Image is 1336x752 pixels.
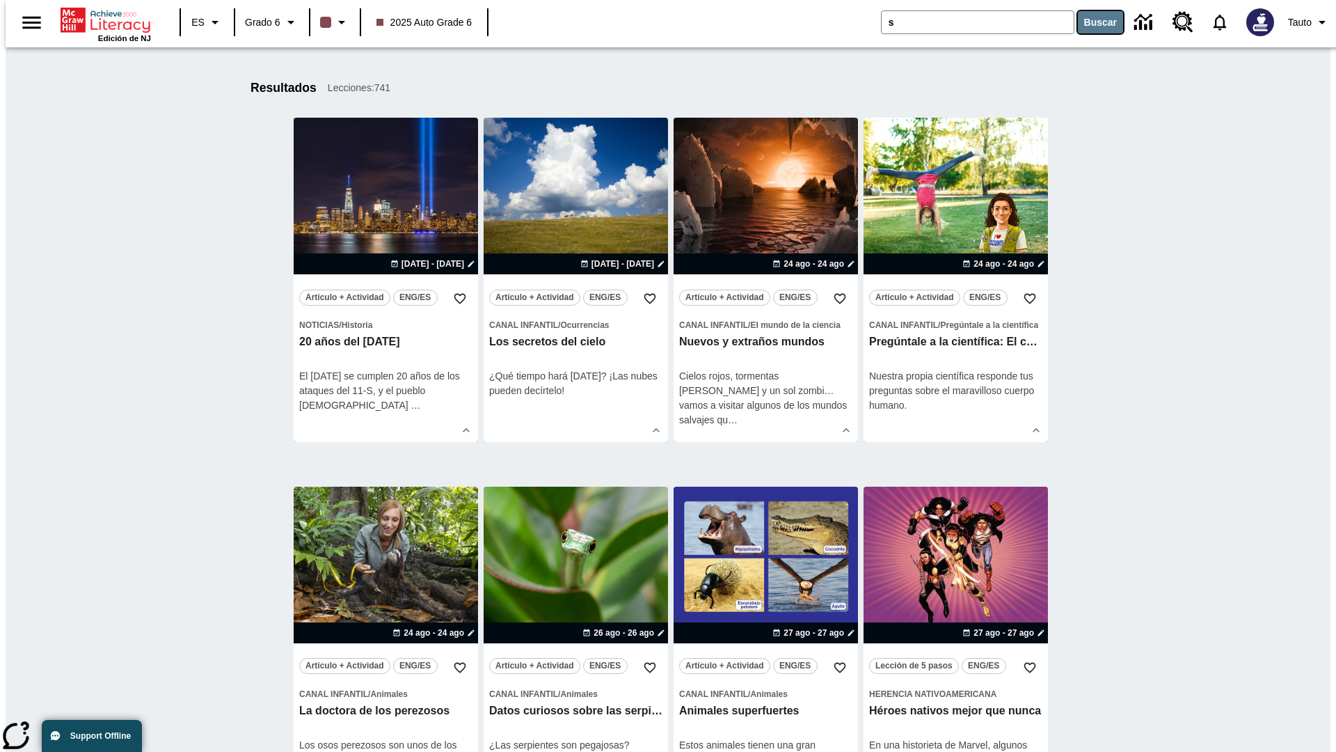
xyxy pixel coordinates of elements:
span: Canal Infantil [679,689,748,699]
button: Escoja un nuevo avatar [1238,4,1282,40]
button: Grado: Grado 6, Elige un grado [239,10,305,35]
button: ENG/ES [393,658,438,674]
span: 24 ago - 24 ago [784,258,844,270]
span: / [339,320,341,330]
span: 24 ago - 24 ago [404,627,464,639]
button: Artículo + Actividad [489,290,580,306]
div: lesson details [864,118,1048,442]
button: Ver más [456,420,477,441]
button: Añadir a mis Favoritas [827,655,852,680]
span: 27 ago - 27 ago [973,627,1034,639]
h3: Nuevos y extraños mundos [679,335,852,350]
span: El mundo de la ciencia [750,320,840,330]
button: 22 ago - 22 ago Elegir fechas [578,258,668,270]
button: 24 ago - 24 ago Elegir fechas [960,258,1048,270]
span: Tema: Canal Infantil/El mundo de la ciencia [679,318,852,332]
span: Tema: Canal Infantil/Animales [489,687,662,701]
h3: Animales superfuertes [679,704,852,719]
span: Artículo + Actividad [685,659,764,673]
button: Support Offline [42,720,142,752]
span: Canal Infantil [679,320,748,330]
div: Portada [61,5,151,42]
button: ENG/ES [773,658,818,674]
span: Lección de 5 pasos [875,659,953,673]
span: [DATE] - [DATE] [401,258,464,270]
button: Artículo + Actividad [679,658,770,674]
span: Animales [750,689,787,699]
div: lesson details [674,118,858,442]
button: Añadir a mis Favoritas [1017,286,1042,311]
span: / [558,320,560,330]
button: 24 ago - 24 ago Elegir fechas [390,627,478,639]
span: / [938,320,940,330]
div: lesson details [294,118,478,442]
button: El color de la clase es café oscuro. Cambiar el color de la clase. [315,10,356,35]
span: ENG/ES [589,290,621,305]
div: Cielos rojos, tormentas [PERSON_NAME] y un sol zombi… vamos a visitar algunos de los mundos salva... [679,369,852,428]
span: Tauto [1288,15,1312,30]
button: ENG/ES [393,290,438,306]
button: ENG/ES [773,290,818,306]
span: / [748,320,750,330]
h3: Los secretos del cielo [489,335,662,350]
span: Tema: Canal Infantil/Pregúntale a la científica [869,318,1042,332]
span: Edición de NJ [98,34,151,42]
span: Artículo + Actividad [305,290,384,305]
h1: Resultados [250,81,317,95]
span: / [748,689,750,699]
span: Canal Infantil [489,689,558,699]
h3: Héroes nativos mejor que nunca [869,704,1042,719]
button: Buscar [1078,11,1123,33]
span: Animales [560,689,597,699]
div: ¿Qué tiempo hará [DATE]? ¡Las nubes pueden decírtelo! [489,369,662,398]
div: lesson details [484,118,668,442]
span: Grado 6 [245,15,280,30]
button: Añadir a mis Favoritas [827,286,852,311]
button: Artículo + Actividad [299,290,390,306]
input: Buscar campo [882,11,1074,33]
span: Historia [342,320,373,330]
span: 24 ago - 24 ago [973,258,1034,270]
span: Canal Infantil [869,320,938,330]
button: Añadir a mis Favoritas [637,655,662,680]
span: ENG/ES [968,659,999,673]
button: Añadir a mis Favoritas [447,655,472,680]
span: Tema: Herencia nativoamericana/null [869,687,1042,701]
button: 27 ago - 27 ago Elegir fechas [960,627,1048,639]
span: Tema: Canal Infantil/Animales [679,687,852,701]
div: Nuestra propia científica responde tus preguntas sobre el maravilloso cuerpo humano. [869,369,1042,413]
span: [DATE] - [DATE] [591,258,654,270]
button: Artículo + Actividad [299,658,390,674]
span: ENG/ES [779,659,811,673]
span: Pregúntale a la científica [940,320,1038,330]
h3: La doctora de los perezosos [299,704,472,719]
span: ENG/ES [399,290,431,305]
span: Herencia nativoamericana [869,689,996,699]
span: / [558,689,560,699]
span: Lecciones : 741 [328,81,390,95]
span: Canal Infantil [489,320,558,330]
button: Artículo + Actividad [869,290,960,306]
button: Artículo + Actividad [679,290,770,306]
span: u [722,414,728,425]
span: Artículo + Actividad [495,659,574,673]
span: … [411,400,421,411]
button: Ver más [836,420,857,441]
span: 26 ago - 26 ago [594,627,654,639]
button: Artículo + Actividad [489,658,580,674]
img: Avatar [1246,8,1274,36]
a: Centro de información [1126,3,1164,42]
button: Lenguaje: ES, Selecciona un idioma [185,10,230,35]
span: ES [191,15,205,30]
button: Ver más [646,420,667,441]
span: Artículo + Actividad [495,290,574,305]
button: 27 ago - 27 ago Elegir fechas [770,627,858,639]
button: Ver más [1026,420,1047,441]
span: Tema: Canal Infantil/Animales [299,687,472,701]
button: ENG/ES [962,658,1006,674]
button: Añadir a mis Favoritas [1017,655,1042,680]
span: ENG/ES [969,290,1001,305]
span: Noticias [299,320,339,330]
button: Lección de 5 pasos [869,658,959,674]
button: 04 sept - 04 sept Elegir fechas [388,258,478,270]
